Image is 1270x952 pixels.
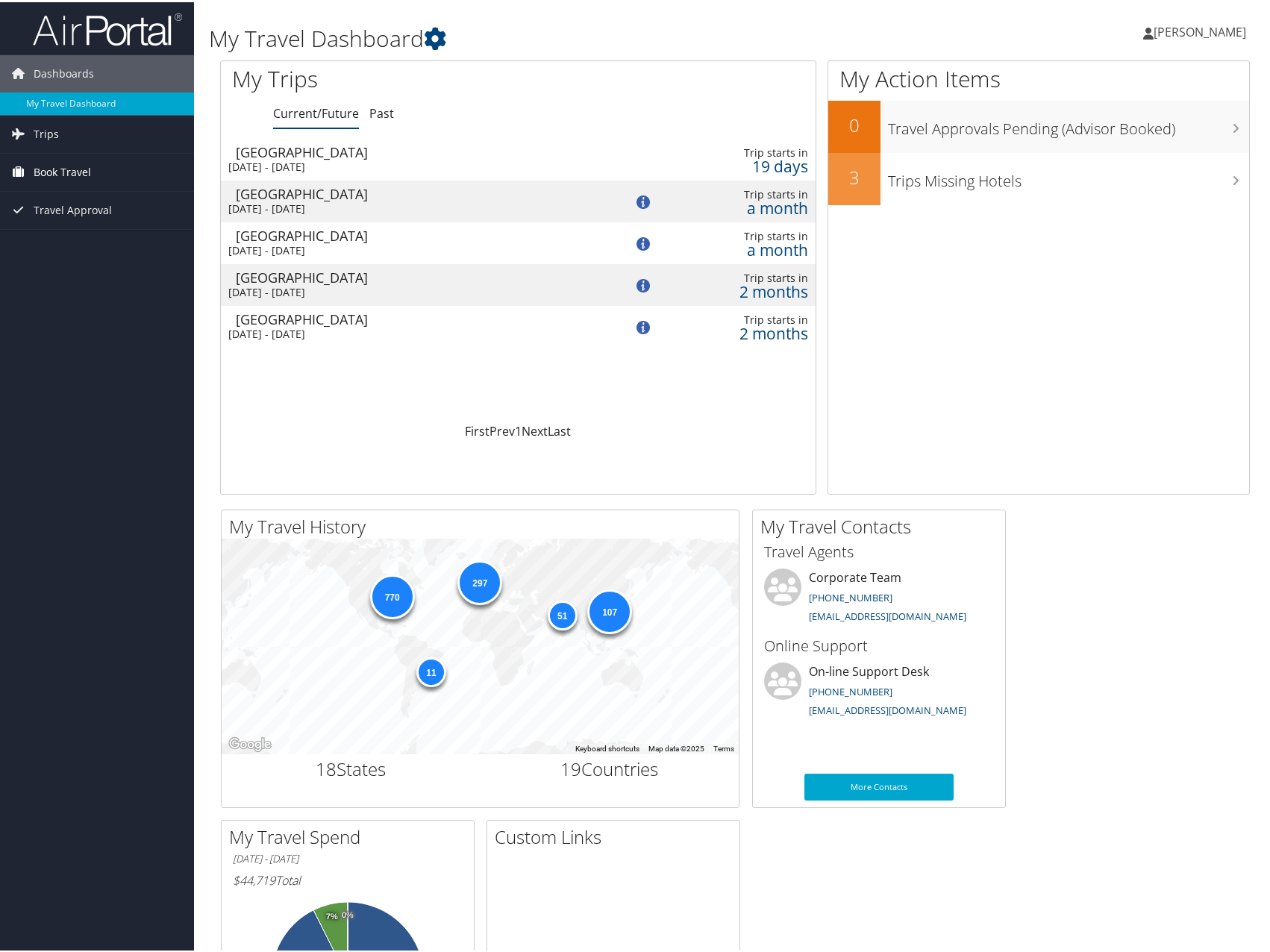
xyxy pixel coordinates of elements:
h2: 0 [828,110,880,136]
div: 19 days [665,157,808,171]
div: 11 [416,655,445,685]
div: [GEOGRAPHIC_DATA] [236,269,601,282]
div: [GEOGRAPHIC_DATA] [236,310,601,324]
h3: Travel Agents [764,539,994,560]
tspan: 7% [326,910,338,919]
h3: Travel Approvals Pending (Advisor Booked) [888,109,1249,137]
div: [DATE] - [DATE] [228,200,593,213]
h1: My Trips [232,61,557,93]
div: 770 [369,572,414,617]
a: Open this area in Google Maps (opens a new window) [225,733,275,752]
a: Prev [489,421,515,437]
a: [PHONE_NUMBER] [809,683,892,696]
a: First [465,421,489,437]
h2: My Travel Contacts [760,512,1005,537]
span: $44,719 [233,870,275,886]
div: Trip starts in [665,311,808,325]
div: a month [665,199,808,213]
a: 1 [515,421,522,437]
h2: My Travel Spend [229,822,474,848]
span: 19 [560,754,581,779]
h2: States [233,754,469,780]
div: 2 months [665,325,808,338]
div: [DATE] - [DATE] [228,242,593,255]
h6: [DATE] - [DATE] [233,850,463,864]
h1: My Travel Dashboard [209,21,910,52]
h2: My Travel History [229,512,739,537]
a: Last [548,421,571,437]
div: Trip starts in [665,186,808,199]
a: [PERSON_NAME] [1143,7,1261,52]
h3: Online Support [764,633,994,654]
span: Book Travel [34,151,91,189]
button: Keyboard shortcuts [575,742,639,752]
div: Trip starts in [665,144,808,157]
div: 297 [457,558,502,603]
div: [GEOGRAPHIC_DATA] [236,185,601,198]
div: 51 [547,598,577,627]
span: Map data ©2025 [648,742,704,751]
span: 18 [316,754,337,779]
h6: Total [233,870,463,886]
li: On-line Support Desk [757,660,1001,721]
li: Corporate Team [757,566,1001,627]
a: 0Travel Approvals Pending (Advisor Booked) [828,98,1249,151]
img: Google [225,733,275,752]
div: [DATE] - [DATE] [228,284,593,297]
div: Trip starts in [665,228,808,241]
a: Past [369,103,394,119]
a: [EMAIL_ADDRESS][DOMAIN_NAME] [809,607,966,621]
span: Trips [34,113,59,151]
h3: Trips Missing Hotels [888,161,1249,190]
a: More Contacts [804,771,954,798]
h1: My Action Items [828,61,1249,93]
div: 2 months [665,283,808,296]
div: Trip starts in [665,269,808,283]
span: Travel Approval [34,190,112,227]
a: Terms (opens in new tab) [713,742,734,751]
div: [DATE] - [DATE] [228,325,593,339]
a: 3Trips Missing Hotels [828,151,1249,203]
img: alert-flat-solid-info.png [636,193,650,207]
img: alert-flat-solid-info.png [636,319,650,332]
h2: Countries [492,754,728,780]
div: [GEOGRAPHIC_DATA] [236,227,601,240]
div: a month [665,241,808,254]
div: 107 [587,587,632,632]
a: [PHONE_NUMBER] [809,589,892,602]
tspan: 0% [342,909,354,918]
a: Next [522,421,548,437]
h2: 3 [828,163,880,188]
img: alert-flat-solid-info.png [636,277,650,290]
a: [EMAIL_ADDRESS][DOMAIN_NAME] [809,701,966,715]
h2: Custom Links [495,822,739,848]
span: [PERSON_NAME] [1154,22,1246,38]
a: Current/Future [273,103,359,119]
img: airportal-logo.png [33,10,182,45]
div: [GEOGRAPHIC_DATA] [236,143,601,157]
img: alert-flat-solid-info.png [636,235,650,248]
span: Dashboards [34,53,94,90]
div: [DATE] - [DATE] [228,158,593,172]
